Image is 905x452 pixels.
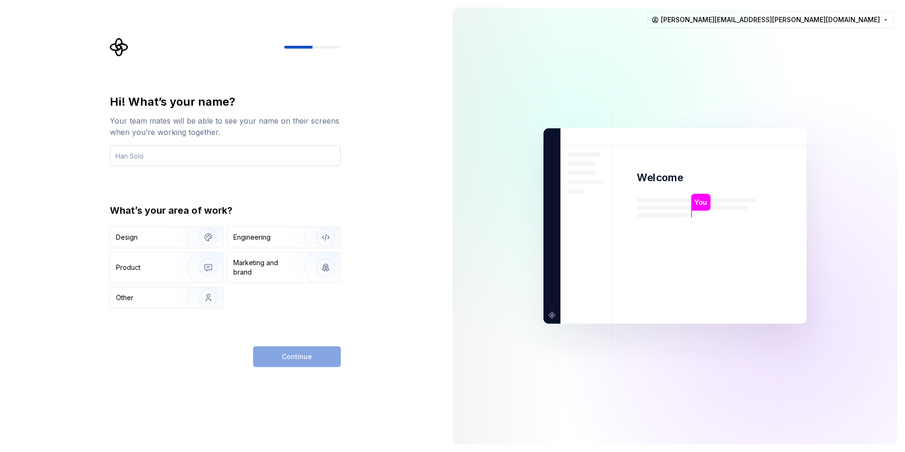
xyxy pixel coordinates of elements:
div: Other [116,293,133,302]
div: Your team mates will be able to see your name on their screens when you’re working together. [110,115,341,138]
div: Marketing and brand [233,258,297,277]
div: Product [116,263,140,272]
div: What’s your area of work? [110,204,341,217]
p: You [694,197,707,208]
button: [PERSON_NAME][EMAIL_ADDRESS][PERSON_NAME][DOMAIN_NAME] [647,11,894,28]
input: Han Solo [110,145,341,166]
div: Design [116,233,138,242]
div: Hi! What’s your name? [110,94,341,109]
p: Welcome [637,171,683,184]
svg: Supernova Logo [110,38,129,57]
div: Engineering [233,233,271,242]
span: [PERSON_NAME][EMAIL_ADDRESS][PERSON_NAME][DOMAIN_NAME] [661,15,880,25]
